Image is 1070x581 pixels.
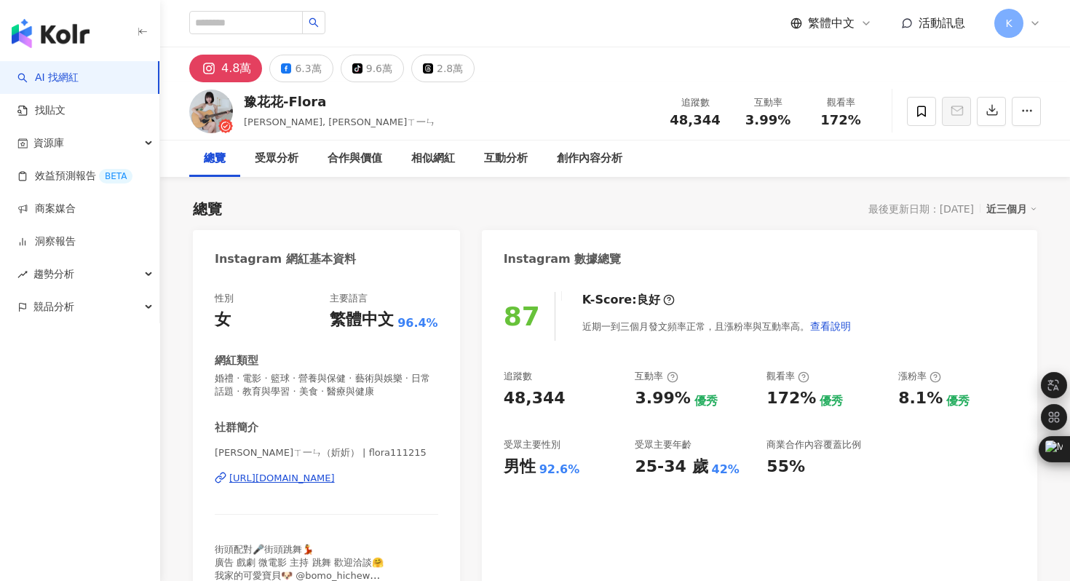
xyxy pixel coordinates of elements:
[17,71,79,85] a: searchAI 找網紅
[504,301,540,331] div: 87
[504,370,532,383] div: 追蹤數
[33,290,74,323] span: 競品分析
[411,150,455,167] div: 相似網紅
[215,420,258,435] div: 社群簡介
[17,234,76,249] a: 洞察報告
[229,472,335,485] div: [URL][DOMAIN_NAME]
[504,251,622,267] div: Instagram 數據總覽
[437,58,463,79] div: 2.8萬
[397,315,438,331] span: 96.4%
[582,312,852,341] div: 近期一到三個月發文頻率正常，且漲粉率與互動率高。
[809,312,852,341] button: 查看說明
[820,113,861,127] span: 172%
[868,203,974,215] div: 最後更新日期：[DATE]
[33,127,64,159] span: 資源庫
[582,292,675,308] div: K-Score :
[635,370,678,383] div: 互動率
[539,462,580,478] div: 92.6%
[215,472,438,485] a: [URL][DOMAIN_NAME]
[189,90,233,133] img: KOL Avatar
[808,15,855,31] span: 繁體中文
[17,269,28,280] span: rise
[215,446,438,459] span: [PERSON_NAME]ㄒ一ㄣ（妡妡） | flora111215
[12,19,90,48] img: logo
[694,393,718,409] div: 優秀
[193,199,222,219] div: 總覽
[295,58,321,79] div: 6.3萬
[204,150,226,167] div: 總覽
[504,387,566,410] div: 48,344
[328,150,382,167] div: 合作與價值
[919,16,965,30] span: 活動訊息
[17,202,76,216] a: 商案媒合
[215,309,231,331] div: 女
[215,251,356,267] div: Instagram 網紅基本資料
[637,292,660,308] div: 良好
[1005,15,1012,31] span: K
[504,438,560,451] div: 受眾主要性別
[215,353,258,368] div: 網紅類型
[740,95,796,110] div: 互動率
[813,95,868,110] div: 觀看率
[820,393,843,409] div: 優秀
[330,309,394,331] div: 繁體中文
[309,17,319,28] span: search
[766,387,816,410] div: 172%
[366,58,392,79] div: 9.6萬
[221,58,251,79] div: 4.8萬
[635,387,690,410] div: 3.99%
[215,372,438,398] span: 婚禮 · 電影 · 籃球 · 營養與保健 · 藝術與娛樂 · 日常話題 · 教育與學習 · 美食 · 醫療與健康
[766,456,805,478] div: 55%
[667,95,723,110] div: 追蹤數
[557,150,622,167] div: 創作內容分析
[244,116,435,127] span: [PERSON_NAME], [PERSON_NAME]ㄒ一ㄣ
[341,55,404,82] button: 9.6萬
[810,320,851,332] span: 查看說明
[712,462,740,478] div: 42%
[946,393,970,409] div: 優秀
[635,438,691,451] div: 受眾主要年齡
[269,55,333,82] button: 6.3萬
[484,150,528,167] div: 互動分析
[33,258,74,290] span: 趨勢分析
[898,370,941,383] div: 漲粉率
[898,387,943,410] div: 8.1%
[766,438,861,451] div: 商業合作內容覆蓋比例
[17,103,66,118] a: 找貼文
[635,456,708,478] div: 25-34 歲
[745,113,790,127] span: 3.99%
[255,150,298,167] div: 受眾分析
[986,199,1037,218] div: 近三個月
[189,55,262,82] button: 4.8萬
[244,92,435,111] div: 豫花花-Flora
[504,456,536,478] div: 男性
[215,292,234,305] div: 性別
[17,169,132,183] a: 效益預測報告BETA
[670,112,720,127] span: 48,344
[766,370,809,383] div: 觀看率
[411,55,475,82] button: 2.8萬
[330,292,368,305] div: 主要語言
